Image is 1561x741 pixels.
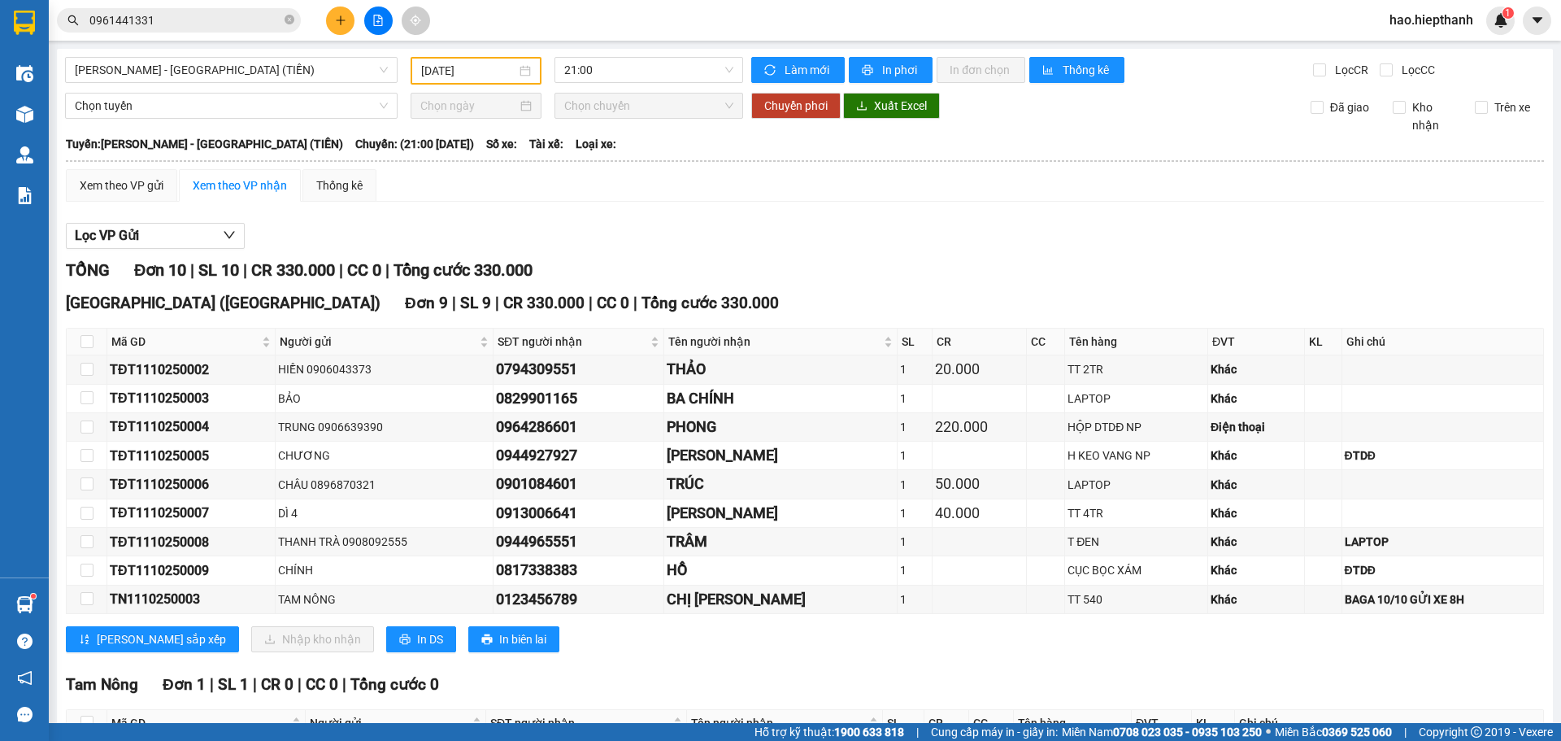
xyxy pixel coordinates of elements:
div: 1 [900,533,930,551]
span: bar-chart [1042,64,1056,77]
div: 1 [900,390,930,408]
div: HIỀN 0906043373 [278,360,490,378]
div: TĐT1110250002 [110,360,272,380]
span: | [1404,723,1407,741]
div: Xem theo VP nhận [193,177,287,194]
div: ĐTDĐ [1345,447,1541,464]
span: In DS [417,630,443,648]
span: caret-down [1530,13,1545,28]
td: 0913006641 [494,499,664,528]
div: 220.000 [935,416,1024,438]
img: warehouse-icon [16,146,33,163]
span: ⚪️ [1266,729,1271,735]
th: CC [969,710,1014,737]
button: printerIn DS [386,626,456,652]
td: 0944965551 [494,528,664,556]
td: TĐT1110250009 [107,556,276,585]
div: TĐT1110250006 [110,474,272,495]
div: TT 2TR [1067,360,1205,378]
span: | [452,294,456,312]
span: Hồ Chí Minh - Tân Châu (TIỀN) [75,58,388,82]
div: TAM NÔNG [278,591,490,608]
strong: 1900 633 818 [834,726,904,739]
span: CR 330.000 [503,294,585,312]
span: Cung cấp máy in - giấy in: [931,723,1058,741]
span: download [856,100,867,113]
td: 0794309551 [494,355,664,384]
img: warehouse-icon [16,596,33,613]
span: Làm mới [785,61,832,79]
div: 0964286601 [496,416,661,438]
sup: 1 [31,594,36,599]
span: Đơn 9 [405,294,448,312]
span: Tên người nhận [668,333,881,351]
strong: 0369 525 060 [1322,726,1392,739]
span: | [339,260,343,280]
span: Hỗ trợ kỹ thuật: [754,723,904,741]
div: ĐTDĐ [1345,561,1541,579]
span: question-circle [17,634,33,649]
td: TĐT1110250003 [107,385,276,413]
button: plus [326,7,354,35]
div: 1 [900,504,930,522]
span: Tam Nông [66,675,138,694]
span: Mã GD [111,714,289,732]
div: TĐT1110250005 [110,446,272,466]
div: [PERSON_NAME] [667,444,894,467]
span: close-circle [285,13,294,28]
span: | [342,675,346,694]
td: HUỲNH DUNG [664,499,898,528]
span: In biên lai [499,630,546,648]
div: Khác [1211,504,1302,522]
div: THANH TRÀ 0908092555 [278,533,490,551]
span: CC 0 [306,675,338,694]
b: Tuyến: [PERSON_NAME] - [GEOGRAPHIC_DATA] (TIỀN) [66,137,343,150]
button: downloadXuất Excel [843,93,940,119]
span: Lọc CC [1395,61,1437,79]
span: plus [335,15,346,26]
div: Khác [1211,447,1302,464]
span: aim [410,15,421,26]
div: Khác [1211,561,1302,579]
span: Loại xe: [576,135,616,153]
div: CHƯƠNG [278,447,490,464]
div: Khác [1211,533,1302,551]
div: 1 [900,447,930,464]
span: search [67,15,79,26]
div: BẢO [278,390,490,408]
div: 0944965551 [496,530,661,553]
td: PHONG [664,413,898,442]
span: CR 0 [261,675,294,694]
div: 0829901165 [496,387,661,410]
th: KL [1305,329,1341,355]
span: Trên xe [1488,98,1537,116]
span: SL 1 [218,675,249,694]
div: 0913006641 [496,502,661,525]
span: Xuất Excel [874,97,927,115]
span: sync [764,64,778,77]
input: Chọn ngày [420,97,517,115]
div: HỒ [667,559,894,582]
span: In phơi [882,61,920,79]
span: Đơn 1 [163,675,206,694]
div: LAPTOP [1067,476,1205,494]
span: 21:00 [564,58,733,82]
span: Chuyến: (21:00 [DATE]) [355,135,474,153]
div: CHỊ [PERSON_NAME] [667,588,894,611]
div: BA CHÍNH [667,387,894,410]
th: SL [898,329,933,355]
span: Người gửi [310,714,469,732]
span: | [589,294,593,312]
td: 0829901165 [494,385,664,413]
span: Thống kê [1063,61,1111,79]
td: HỒ [664,556,898,585]
span: SL 10 [198,260,239,280]
span: SĐT người nhận [490,714,670,732]
div: TĐT1110250007 [110,503,272,523]
span: Người gửi [280,333,476,351]
td: THẢO [664,355,898,384]
div: TRUNG 0906639390 [278,418,490,436]
span: [PERSON_NAME] sắp xếp [97,630,226,648]
div: BAGA 10/10 GỬI XE 8H [1345,591,1541,608]
span: SĐT người nhận [498,333,647,351]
